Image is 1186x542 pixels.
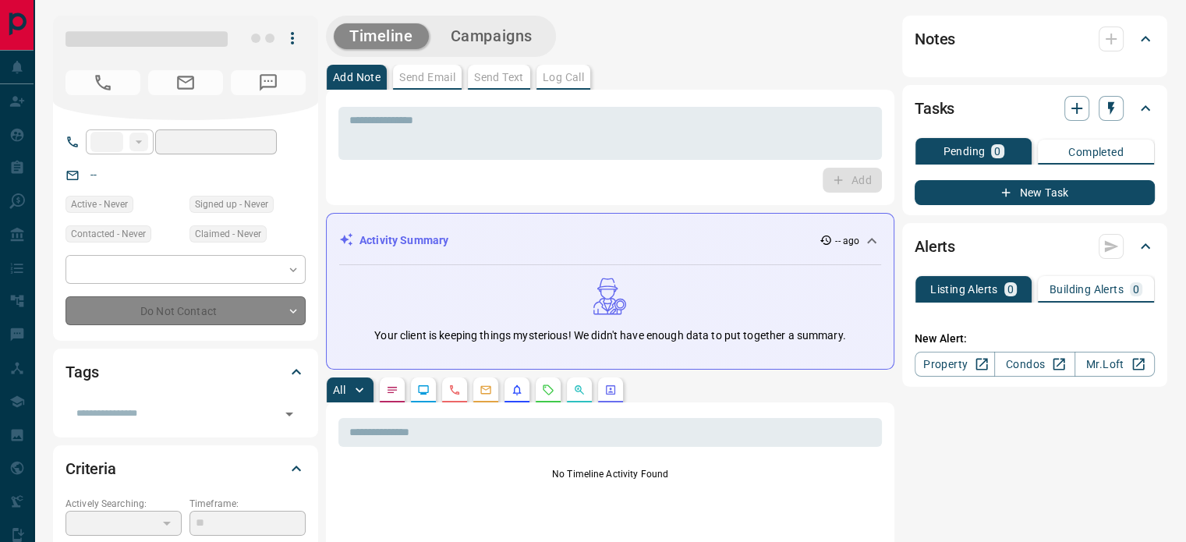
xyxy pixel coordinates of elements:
[915,331,1155,347] p: New Alert:
[1007,284,1014,295] p: 0
[1050,284,1124,295] p: Building Alerts
[386,384,398,396] svg: Notes
[231,70,306,95] span: No Number
[915,234,955,259] h2: Alerts
[189,497,306,511] p: Timeframe:
[339,226,881,255] div: Activity Summary-- ago
[994,146,1000,157] p: 0
[333,384,345,395] p: All
[915,20,1155,58] div: Notes
[65,450,306,487] div: Criteria
[915,228,1155,265] div: Alerts
[65,70,140,95] span: No Number
[278,403,300,425] button: Open
[943,146,985,157] p: Pending
[65,360,98,384] h2: Tags
[374,328,845,344] p: Your client is keeping things mysterious! We didn't have enough data to put together a summary.
[65,296,306,325] div: Do Not Contact
[915,352,995,377] a: Property
[1074,352,1155,377] a: Mr.Loft
[338,467,882,481] p: No Timeline Activity Found
[417,384,430,396] svg: Lead Browsing Activity
[435,23,548,49] button: Campaigns
[65,353,306,391] div: Tags
[604,384,617,396] svg: Agent Actions
[915,96,954,121] h2: Tasks
[359,232,448,249] p: Activity Summary
[915,180,1155,205] button: New Task
[915,27,955,51] h2: Notes
[511,384,523,396] svg: Listing Alerts
[90,168,97,181] a: --
[71,197,128,212] span: Active - Never
[1068,147,1124,158] p: Completed
[71,226,146,242] span: Contacted - Never
[195,226,261,242] span: Claimed - Never
[333,72,381,83] p: Add Note
[542,384,554,396] svg: Requests
[930,284,998,295] p: Listing Alerts
[1133,284,1139,295] p: 0
[334,23,429,49] button: Timeline
[915,90,1155,127] div: Tasks
[65,497,182,511] p: Actively Searching:
[480,384,492,396] svg: Emails
[448,384,461,396] svg: Calls
[573,384,586,396] svg: Opportunities
[65,456,116,481] h2: Criteria
[994,352,1074,377] a: Condos
[195,197,268,212] span: Signed up - Never
[148,70,223,95] span: No Email
[835,234,859,248] p: -- ago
